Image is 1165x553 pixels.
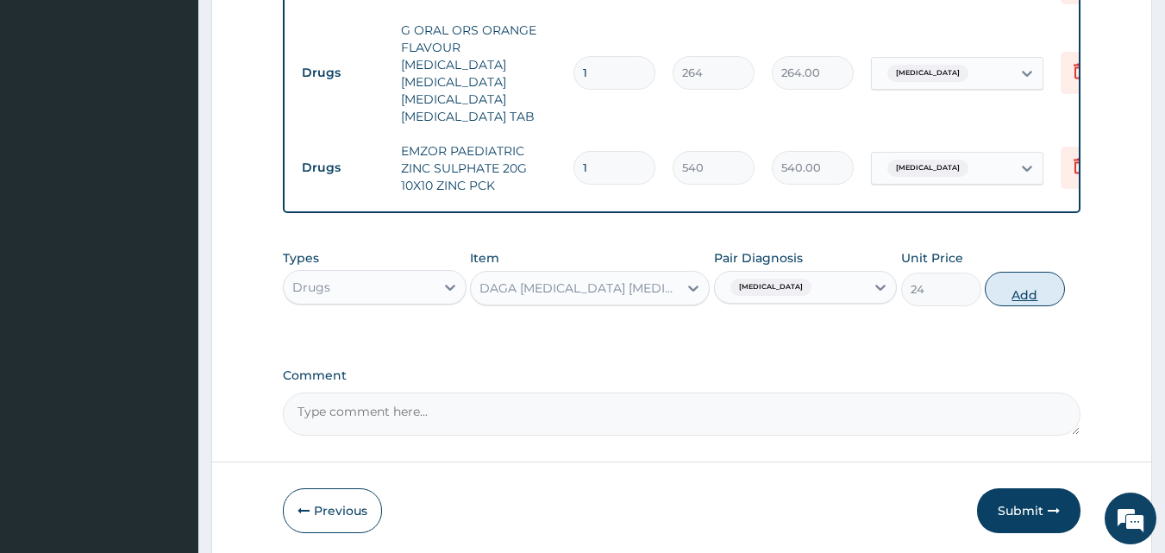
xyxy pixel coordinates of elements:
[985,272,1065,306] button: Add
[392,134,565,203] td: EMZOR PAEDIATRIC ZINC SULPHATE 20G 10X10 ZINC PCK
[887,65,968,82] span: [MEDICAL_DATA]
[293,152,392,184] td: Drugs
[714,249,803,267] label: Pair Diagnosis
[479,280,680,297] div: DAGA [MEDICAL_DATA] [MEDICAL_DATA] TAB
[887,160,968,177] span: [MEDICAL_DATA]
[470,249,499,267] label: Item
[9,369,329,430] textarea: Type your message and hit 'Enter'
[901,249,963,267] label: Unit Price
[293,57,392,89] td: Drugs
[32,86,70,129] img: d_794563401_company_1708531726252_794563401
[283,368,1081,383] label: Comment
[283,9,324,50] div: Minimize live chat window
[90,97,290,119] div: Chat with us now
[392,13,565,134] td: G ORAL ORS ORANGE FLAVOUR [MEDICAL_DATA] [MEDICAL_DATA] [MEDICAL_DATA] [MEDICAL_DATA] TAB
[283,488,382,533] button: Previous
[730,279,811,296] span: [MEDICAL_DATA]
[283,251,319,266] label: Types
[292,279,330,296] div: Drugs
[100,167,238,341] span: We're online!
[977,488,1080,533] button: Submit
